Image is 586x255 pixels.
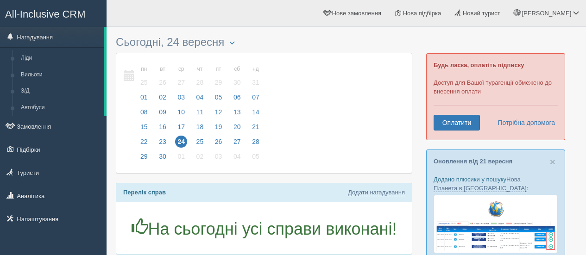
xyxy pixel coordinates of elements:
[522,10,571,17] span: [PERSON_NAME]
[194,121,206,133] span: 18
[175,65,187,73] small: ср
[194,65,206,73] small: чт
[194,136,206,148] span: 25
[175,91,187,103] span: 03
[550,156,555,167] span: ×
[250,136,262,148] span: 28
[175,136,187,148] span: 24
[175,106,187,118] span: 10
[123,218,405,238] h1: На сьогодні усі справи виконані!
[213,91,225,103] span: 05
[194,150,206,162] span: 02
[434,195,558,253] img: new-planet-%D0%BF%D1%96%D0%B4%D0%B1%D1%96%D1%80%D0%BA%D0%B0-%D1%81%D1%80%D0%BC-%D0%B4%D0%BB%D1%8F...
[250,91,262,103] span: 07
[434,175,558,193] p: Додано плюсики у пошуку :
[191,92,209,107] a: 04
[434,62,524,68] b: Будь ласка, оплатіть підписку
[194,91,206,103] span: 04
[138,136,150,148] span: 22
[228,107,246,122] a: 13
[228,122,246,137] a: 20
[191,151,209,166] a: 02
[157,76,169,88] span: 26
[231,106,243,118] span: 13
[17,50,104,67] a: Ліди
[154,151,171,166] a: 30
[247,60,262,92] a: нд 31
[247,151,262,166] a: 05
[135,137,153,151] a: 22
[426,53,565,140] div: Доступ для Вашої турагенції обмежено до внесення оплати
[210,60,227,92] a: пт 29
[348,189,405,196] a: Додати нагадування
[5,8,86,20] span: All-Inclusive CRM
[135,107,153,122] a: 08
[250,65,262,73] small: нд
[210,92,227,107] a: 05
[135,60,153,92] a: пн 25
[228,137,246,151] a: 27
[157,121,169,133] span: 16
[213,150,225,162] span: 03
[247,122,262,137] a: 21
[247,92,262,107] a: 07
[191,60,209,92] a: чт 28
[231,76,243,88] span: 30
[0,0,106,26] a: All-Inclusive CRM
[213,65,225,73] small: пт
[194,106,206,118] span: 11
[250,121,262,133] span: 21
[191,122,209,137] a: 18
[17,83,104,100] a: З/Д
[138,106,150,118] span: 08
[138,91,150,103] span: 01
[210,122,227,137] a: 19
[491,115,555,131] a: Потрібна допомога
[228,92,246,107] a: 06
[231,65,243,73] small: сб
[154,107,171,122] a: 09
[138,65,150,73] small: пн
[332,10,381,17] span: Нове замовлення
[434,176,527,192] a: Нова Планета в [GEOGRAPHIC_DATA]
[250,150,262,162] span: 05
[191,137,209,151] a: 25
[154,122,171,137] a: 16
[213,121,225,133] span: 19
[116,36,412,48] h3: Сьогодні, 24 вересня
[194,76,206,88] span: 28
[172,92,190,107] a: 03
[172,151,190,166] a: 01
[175,76,187,88] span: 27
[247,137,262,151] a: 28
[231,136,243,148] span: 27
[17,67,104,83] a: Вильоти
[231,150,243,162] span: 04
[228,151,246,166] a: 04
[172,137,190,151] a: 24
[250,106,262,118] span: 14
[247,107,262,122] a: 14
[210,107,227,122] a: 12
[231,121,243,133] span: 20
[157,106,169,118] span: 09
[138,76,150,88] span: 25
[463,10,500,17] span: Новий турист
[175,150,187,162] span: 01
[403,10,441,17] span: Нова підбірка
[135,151,153,166] a: 29
[157,65,169,73] small: вт
[157,150,169,162] span: 30
[17,100,104,116] a: Автобуси
[138,150,150,162] span: 29
[213,106,225,118] span: 12
[550,157,555,167] button: Close
[154,92,171,107] a: 02
[154,60,171,92] a: вт 26
[213,76,225,88] span: 29
[172,60,190,92] a: ср 27
[210,151,227,166] a: 03
[154,137,171,151] a: 23
[434,158,512,165] a: Оновлення від 21 вересня
[434,115,480,131] a: Оплатити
